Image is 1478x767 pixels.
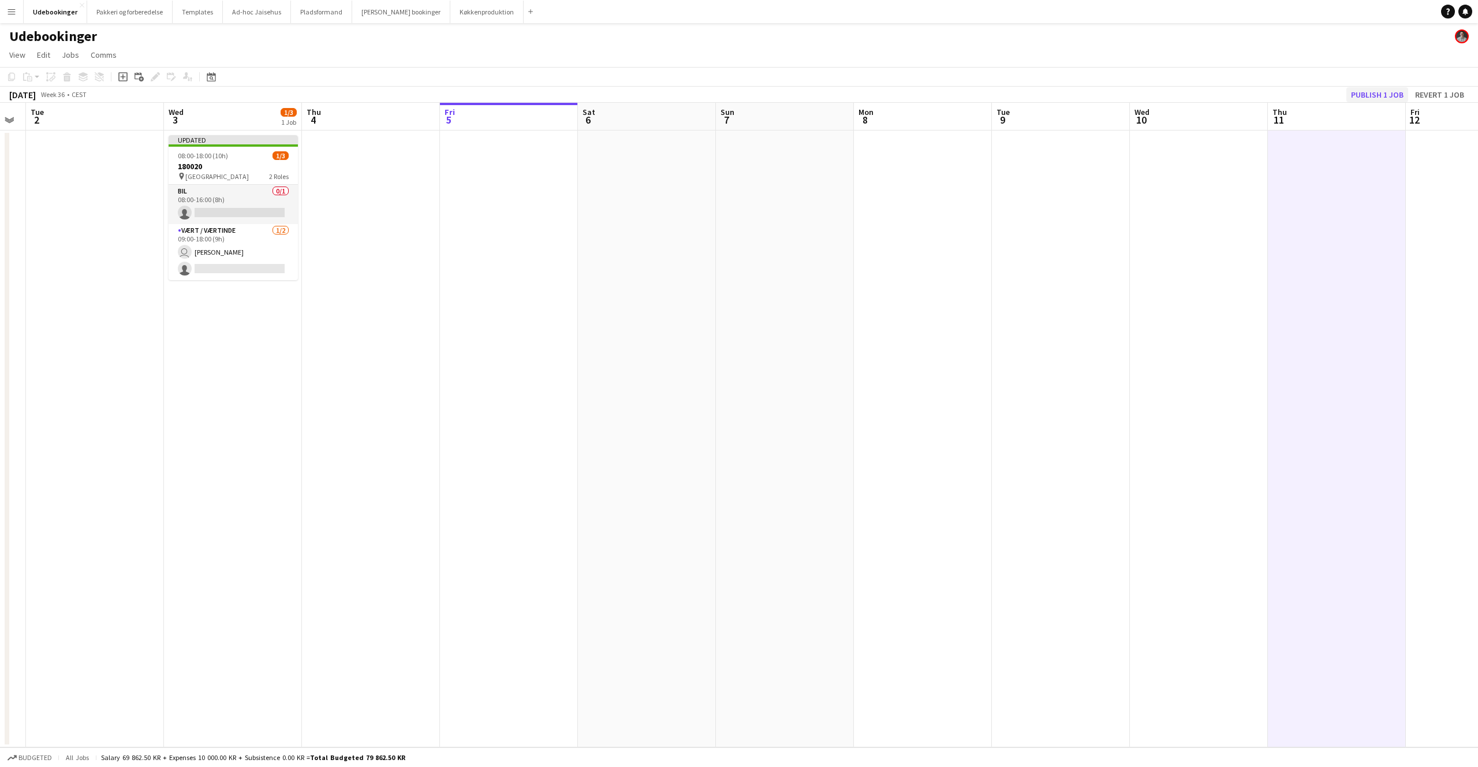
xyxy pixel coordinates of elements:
[583,107,595,117] span: Sat
[857,113,874,126] span: 8
[169,185,298,224] app-card-role: Bil0/108:00-16:00 (8h)
[307,107,321,117] span: Thu
[305,113,321,126] span: 4
[32,47,55,62] a: Edit
[719,113,734,126] span: 7
[281,118,296,126] div: 1 Job
[86,47,121,62] a: Comms
[173,1,223,23] button: Templates
[1410,107,1420,117] span: Fri
[269,172,289,181] span: 2 Roles
[310,753,405,762] span: Total Budgeted 79 862.50 KR
[169,161,298,172] h3: 180020
[18,754,52,762] span: Budgeted
[1410,87,1469,102] button: Revert 1 job
[1272,107,1287,117] span: Thu
[169,135,298,144] div: Updated
[273,151,289,160] span: 1/3
[450,1,524,23] button: Køkkenproduktion
[1346,87,1408,102] button: Publish 1 job
[167,113,184,126] span: 3
[169,135,298,280] app-job-card: Updated08:00-18:00 (10h)1/3180020 [GEOGRAPHIC_DATA]2 RolesBil0/108:00-16:00 (8h) Vært / Værtinde1...
[859,107,874,117] span: Mon
[9,89,36,100] div: [DATE]
[996,107,1010,117] span: Tue
[31,107,44,117] span: Tue
[29,113,44,126] span: 2
[169,224,298,280] app-card-role: Vært / Værtinde1/209:00-18:00 (9h) [PERSON_NAME]
[101,753,405,762] div: Salary 69 862.50 KR + Expenses 10 000.00 KR + Subsistence 0.00 KR =
[281,108,297,117] span: 1/3
[443,113,455,126] span: 5
[995,113,1010,126] span: 9
[64,753,91,762] span: All jobs
[9,50,25,60] span: View
[9,28,97,45] h1: Udebookinger
[721,107,734,117] span: Sun
[62,50,79,60] span: Jobs
[38,90,67,99] span: Week 36
[1409,113,1420,126] span: 12
[185,172,249,181] span: [GEOGRAPHIC_DATA]
[445,107,455,117] span: Fri
[581,113,595,126] span: 6
[87,1,173,23] button: Pakkeri og forberedelse
[91,50,117,60] span: Comms
[178,151,228,160] span: 08:00-18:00 (10h)
[24,1,87,23] button: Udebookinger
[223,1,291,23] button: Ad-hoc Jaisehus
[1134,107,1149,117] span: Wed
[5,47,30,62] a: View
[352,1,450,23] button: [PERSON_NAME] bookinger
[291,1,352,23] button: Pladsformand
[6,751,54,764] button: Budgeted
[72,90,87,99] div: CEST
[1455,29,1469,43] app-user-avatar: Nicolai Jepsen
[169,107,184,117] span: Wed
[37,50,50,60] span: Edit
[1133,113,1149,126] span: 10
[57,47,84,62] a: Jobs
[1271,113,1287,126] span: 11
